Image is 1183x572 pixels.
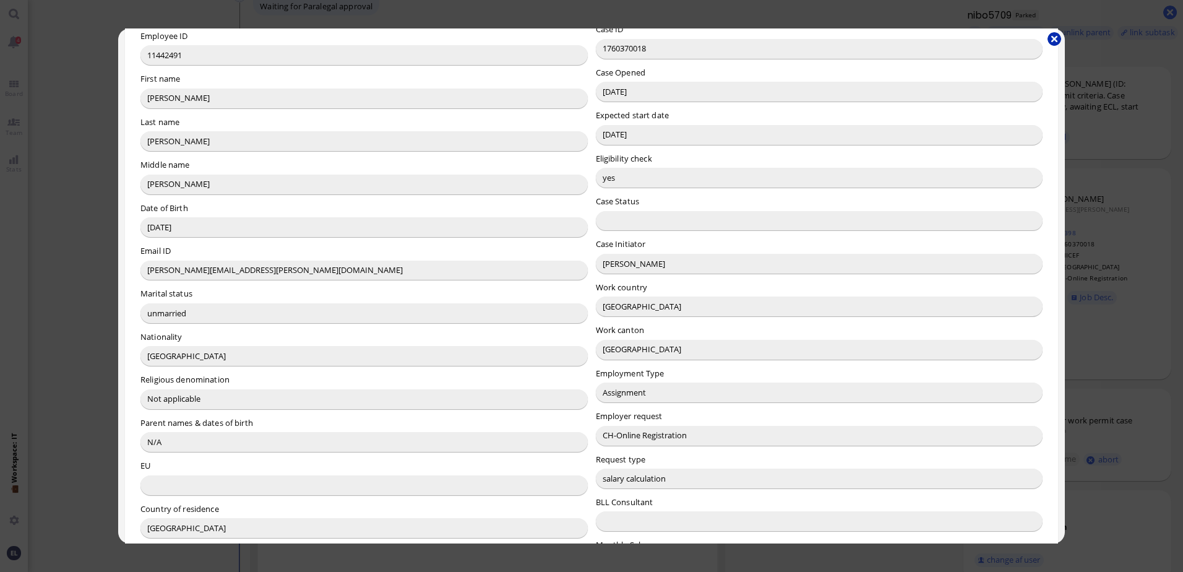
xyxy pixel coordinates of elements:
label: Employee ID [140,30,187,41]
label: Last name [140,116,179,128]
label: Marital status [140,288,192,299]
label: Expected start date [596,110,669,121]
label: Parent names & dates of birth [140,417,253,428]
p: Dear [PERSON_NAME], [10,12,449,26]
label: Case Status [596,196,639,207]
label: EU [140,460,150,471]
label: Date of Birth [140,202,188,214]
label: Country of residence [140,503,219,514]
p: Best regards, [10,80,449,93]
label: Eligibility check [596,153,652,164]
label: Case Opened [596,67,645,78]
p: If you have any questions or need further assistance, please let me know. [10,58,449,71]
label: First name [140,73,180,84]
body: Rich Text Area. Press ALT-0 for help. [10,12,449,94]
label: Case Initiator [596,238,646,249]
label: BLL Consultant [596,496,653,508]
label: Monthly Salary [596,539,653,550]
p: The requested salary calculation has been uploaded to PPT. [10,35,449,48]
label: Request type [596,454,646,465]
label: Religious denomination [140,374,230,385]
label: Email ID [140,245,171,256]
label: Employment Type [596,368,665,379]
label: Work canton [596,324,644,336]
label: Employer request [596,410,663,422]
label: Middle name [140,159,189,170]
label: Case ID [596,24,624,35]
label: Nationality [140,331,182,342]
label: Work country [596,282,648,293]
